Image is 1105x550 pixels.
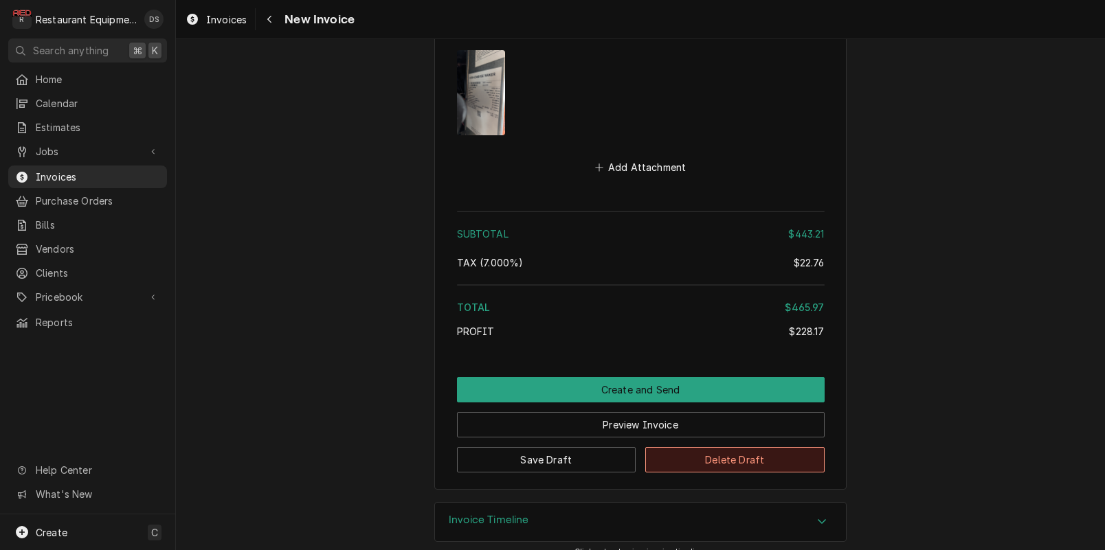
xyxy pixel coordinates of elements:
button: Search anything⌘K [8,38,167,62]
a: Calendar [8,92,167,115]
a: Reports [8,311,167,334]
button: Preview Invoice [457,412,825,437]
button: Add Attachment [592,158,689,177]
div: Subtotal [457,227,825,241]
div: Accordion Header [435,503,846,541]
div: Tax [457,255,825,270]
span: Create [36,527,67,538]
span: Invoices [206,12,247,27]
div: $465.97 [785,300,824,314]
div: R [12,10,32,29]
span: Pricebook [36,290,139,304]
div: Profit [457,324,825,339]
button: Accordion Details Expand Trigger [435,503,846,541]
span: Clients [36,266,160,280]
div: Button Group Row [457,402,825,437]
a: Bills [8,214,167,236]
div: Button Group [457,377,825,472]
span: Search anything [33,43,109,58]
span: ⌘ [133,43,142,58]
a: Clients [8,262,167,284]
div: Restaurant Equipment Diagnostics's Avatar [12,10,32,29]
a: Invoices [8,165,167,188]
a: Go to Jobs [8,140,167,163]
span: Home [36,72,160,87]
button: Create and Send [457,377,825,402]
a: Home [8,68,167,91]
div: Button Group Row [457,377,825,402]
button: Navigate back [258,8,280,30]
a: Estimates [8,116,167,139]
button: Delete Draft [645,447,825,472]
span: Jobs [36,144,139,159]
span: Reports [36,315,160,330]
span: Estimates [36,120,160,135]
div: Invoice Timeline [434,502,847,542]
div: Total [457,300,825,314]
span: Bills [36,218,160,232]
span: K [152,43,158,58]
span: $228.17 [789,325,824,337]
h3: Invoice Timeline [449,514,529,527]
a: Vendors [8,238,167,260]
div: DS [144,10,164,29]
div: Derek Stewart's Avatar [144,10,164,29]
span: Help Center [36,463,159,477]
span: Total [457,301,491,313]
img: fV98kq1dT1qhXQ5RoQMM [457,50,505,135]
span: Subtotal [457,228,509,240]
div: $443.21 [788,227,824,241]
div: Restaurant Equipment Diagnostics [36,12,137,27]
span: What's New [36,487,159,501]
a: Go to Pricebook [8,286,167,308]
a: Purchase Orders [8,190,167,212]
button: Save Draft [457,447,636,472]
span: C [151,525,158,540]
a: Invoices [180,8,252,31]
span: Vendors [36,242,160,256]
span: Purchase Orders [36,194,160,208]
a: Go to Help Center [8,459,167,481]
span: Invoices [36,170,160,184]
span: Profit [457,325,495,337]
div: Button Group Row [457,437,825,472]
span: [6%] West Virginia State [1%] West Virginia, Beckley City [457,257,524,268]
div: Attachments [457,27,825,177]
span: Calendar [36,96,160,111]
div: Amount Summary [457,206,825,348]
div: $22.76 [794,255,825,270]
a: Go to What's New [8,483,167,505]
span: New Invoice [280,10,355,29]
